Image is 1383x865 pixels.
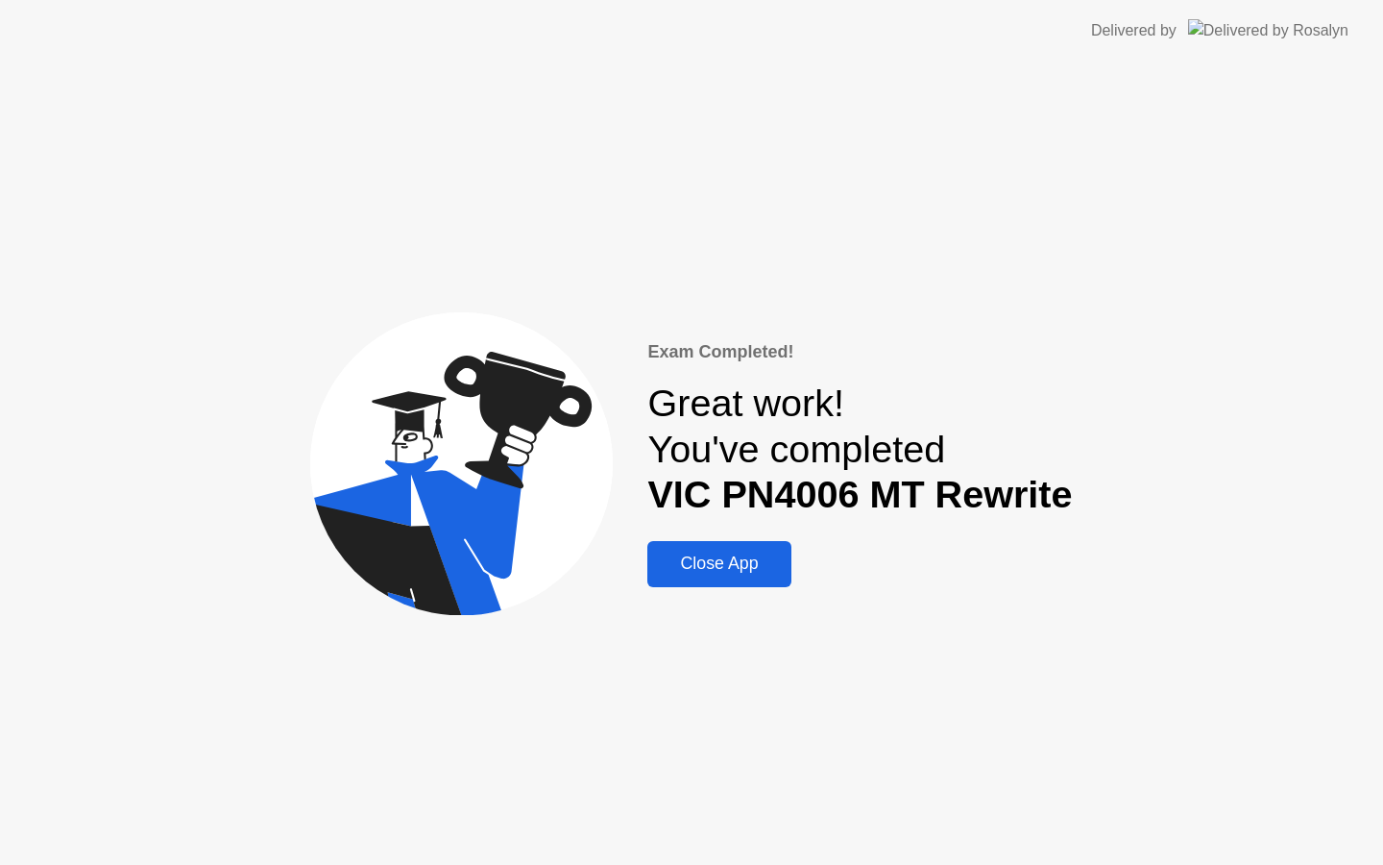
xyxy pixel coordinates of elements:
div: Close App [653,554,785,574]
button: Close App [647,541,790,587]
div: Great work! You've completed [647,381,1072,518]
b: VIC PN4006 MT Rewrite [647,473,1072,515]
img: Delivered by Rosalyn [1188,19,1348,41]
div: Exam Completed! [647,339,1072,365]
div: Delivered by [1091,19,1177,42]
